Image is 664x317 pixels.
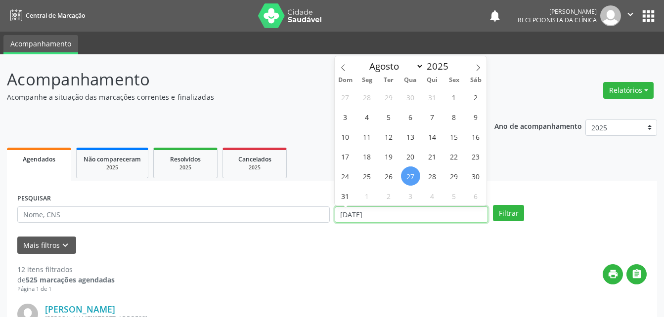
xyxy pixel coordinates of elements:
[379,127,398,146] span: Agosto 12, 2025
[336,147,355,166] span: Agosto 17, 2025
[335,77,356,83] span: Dom
[7,7,85,24] a: Central de Marcação
[357,107,377,126] span: Agosto 4, 2025
[625,9,636,20] i: 
[170,155,201,163] span: Resolvidos
[466,147,486,166] span: Agosto 23, 2025
[444,186,464,205] span: Setembro 5, 2025
[7,67,462,92] p: Acompanhamento
[444,166,464,186] span: Agosto 29, 2025
[466,186,486,205] span: Setembro 6, 2025
[23,155,55,163] span: Agendados
[640,7,657,25] button: apps
[631,269,642,279] i: 
[401,186,420,205] span: Setembro 3, 2025
[443,77,465,83] span: Sex
[17,206,330,223] input: Nome, CNS
[230,164,279,171] div: 2025
[444,127,464,146] span: Agosto 15, 2025
[357,87,377,107] span: Julho 28, 2025
[421,77,443,83] span: Qui
[423,147,442,166] span: Agosto 21, 2025
[7,92,462,102] p: Acompanhe a situação das marcações correntes e finalizadas
[401,147,420,166] span: Agosto 20, 2025
[401,127,420,146] span: Agosto 13, 2025
[336,87,355,107] span: Julho 27, 2025
[444,147,464,166] span: Agosto 22, 2025
[365,59,424,73] select: Month
[60,240,71,251] i: keyboard_arrow_down
[465,77,487,83] span: Sáb
[357,166,377,186] span: Agosto 25, 2025
[423,107,442,126] span: Agosto 7, 2025
[17,237,76,254] button: Mais filtroskeyboard_arrow_down
[336,166,355,186] span: Agosto 24, 2025
[26,11,85,20] span: Central de Marcação
[423,87,442,107] span: Julho 31, 2025
[423,127,442,146] span: Agosto 14, 2025
[493,205,524,222] button: Filtrar
[518,7,597,16] div: [PERSON_NAME]
[379,107,398,126] span: Agosto 5, 2025
[444,87,464,107] span: Agosto 1, 2025
[357,186,377,205] span: Setembro 1, 2025
[161,164,210,171] div: 2025
[84,155,141,163] span: Não compareceram
[424,60,456,73] input: Year
[423,166,442,186] span: Agosto 28, 2025
[518,16,597,24] span: Recepcionista da clínica
[379,87,398,107] span: Julho 29, 2025
[600,5,621,26] img: img
[17,275,115,285] div: de
[466,107,486,126] span: Agosto 9, 2025
[379,147,398,166] span: Agosto 19, 2025
[423,186,442,205] span: Setembro 4, 2025
[356,77,378,83] span: Seg
[379,186,398,205] span: Setembro 2, 2025
[608,269,619,279] i: print
[84,164,141,171] div: 2025
[335,206,488,223] input: Selecione um intervalo
[494,119,582,132] p: Ano de acompanhamento
[17,264,115,275] div: 12 itens filtrados
[603,264,623,284] button: print
[399,77,421,83] span: Qua
[238,155,271,163] span: Cancelados
[336,127,355,146] span: Agosto 10, 2025
[488,9,502,23] button: notifications
[401,107,420,126] span: Agosto 6, 2025
[379,166,398,186] span: Agosto 26, 2025
[466,127,486,146] span: Agosto 16, 2025
[357,147,377,166] span: Agosto 18, 2025
[17,285,115,293] div: Página 1 de 1
[444,107,464,126] span: Agosto 8, 2025
[45,304,115,315] a: [PERSON_NAME]
[336,107,355,126] span: Agosto 3, 2025
[17,191,51,206] label: PESQUISAR
[357,127,377,146] span: Agosto 11, 2025
[466,87,486,107] span: Agosto 2, 2025
[378,77,399,83] span: Ter
[26,275,115,284] strong: 525 marcações agendadas
[621,5,640,26] button: 
[626,264,647,284] button: 
[401,87,420,107] span: Julho 30, 2025
[336,186,355,205] span: Agosto 31, 2025
[401,166,420,186] span: Agosto 27, 2025
[603,82,654,99] button: Relatórios
[3,35,78,54] a: Acompanhamento
[466,166,486,186] span: Agosto 30, 2025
